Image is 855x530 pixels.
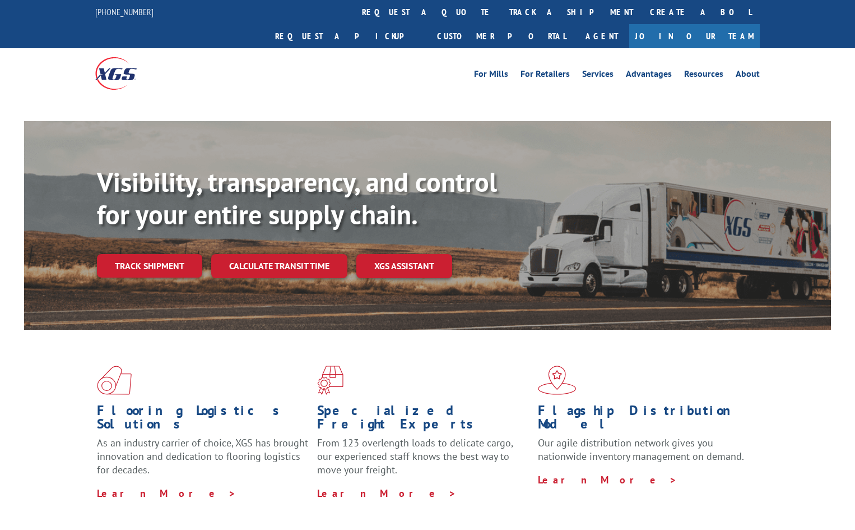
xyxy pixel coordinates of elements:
[538,366,577,395] img: xgs-icon-flagship-distribution-model-red
[684,70,723,82] a: Resources
[97,436,308,476] span: As an industry carrier of choice, XGS has brought innovation and dedication to flooring logistics...
[629,24,760,48] a: Join Our Team
[626,70,672,82] a: Advantages
[317,404,529,436] h1: Specialized Freight Experts
[267,24,429,48] a: Request a pickup
[317,436,529,486] p: From 123 overlength loads to delicate cargo, our experienced staff knows the best way to move you...
[474,70,508,82] a: For Mills
[356,254,452,278] a: XGS ASSISTANT
[429,24,574,48] a: Customer Portal
[97,164,497,232] b: Visibility, transparency, and control for your entire supply chain.
[211,254,347,278] a: Calculate transit time
[97,366,132,395] img: xgs-icon-total-supply-chain-intelligence-red
[521,70,570,82] a: For Retailers
[97,404,309,436] h1: Flooring Logistics Solutions
[736,70,760,82] a: About
[317,366,343,395] img: xgs-icon-focused-on-flooring-red
[97,487,236,500] a: Learn More >
[582,70,614,82] a: Services
[574,24,629,48] a: Agent
[317,487,457,500] a: Learn More >
[538,404,750,436] h1: Flagship Distribution Model
[95,6,154,17] a: [PHONE_NUMBER]
[538,436,744,463] span: Our agile distribution network gives you nationwide inventory management on demand.
[97,254,202,278] a: Track shipment
[538,473,677,486] a: Learn More >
